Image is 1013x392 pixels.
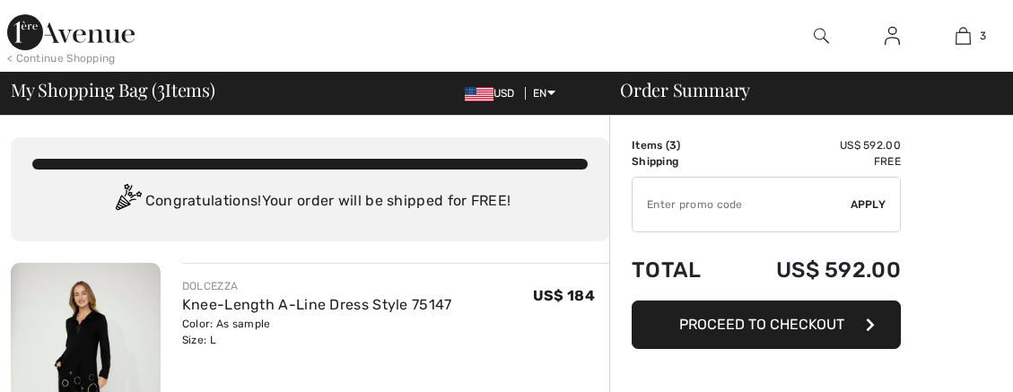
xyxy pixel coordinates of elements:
span: 3 [980,28,986,44]
img: Congratulation2.svg [109,184,145,220]
div: Order Summary [598,81,1002,99]
td: US$ 592.00 [728,240,901,301]
div: Congratulations! Your order will be shipped for FREE! [32,184,588,220]
td: Items ( ) [632,137,728,153]
td: Free [728,153,901,170]
td: US$ 592.00 [728,137,901,153]
span: USD [465,87,522,100]
a: Sign In [870,25,914,48]
a: Knee-Length A-Line Dress Style 75147 [182,296,452,313]
span: 3 [157,76,165,100]
div: DOLCEZZA [182,278,452,294]
a: 3 [929,25,998,47]
span: EN [533,87,555,100]
input: Promo code [633,178,851,231]
td: Shipping [632,153,728,170]
img: 1ère Avenue [7,14,135,50]
img: My Bag [956,25,971,47]
span: 3 [669,139,677,152]
span: US$ 184 [533,287,595,304]
td: Total [632,240,728,301]
div: < Continue Shopping [7,50,116,66]
span: My Shopping Bag ( Items) [11,81,215,99]
img: US Dollar [465,87,493,101]
span: Apply [851,196,886,213]
img: search the website [814,25,829,47]
span: Proceed to Checkout [679,316,844,333]
div: Color: As sample Size: L [182,316,452,348]
button: Proceed to Checkout [632,301,901,349]
img: My Info [885,25,900,47]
